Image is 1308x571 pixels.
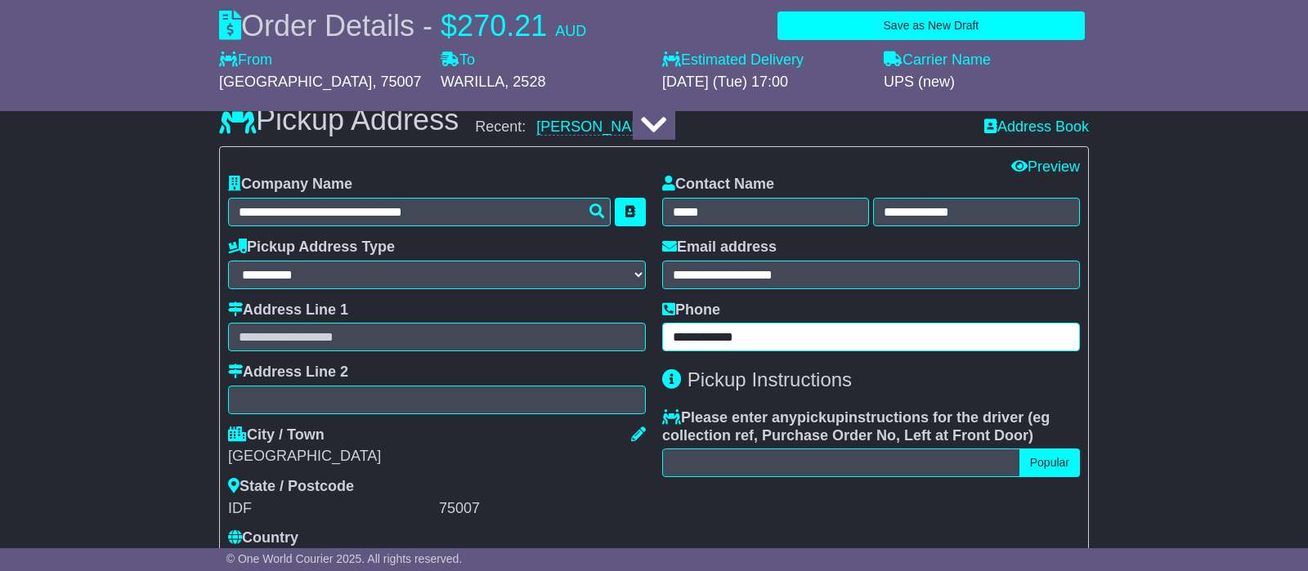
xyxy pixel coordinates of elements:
h3: Pickup Address [219,104,459,136]
label: Please enter any instructions for the driver ( ) [662,409,1080,444]
span: $ [441,9,457,42]
label: Contact Name [662,176,774,194]
button: Popular [1019,448,1080,477]
div: [GEOGRAPHIC_DATA] [228,448,646,466]
button: Save as New Draft [777,11,1085,40]
label: Company Name [228,176,352,194]
label: From [219,51,272,69]
span: © One World Courier 2025. All rights reserved. [226,552,463,565]
label: City / Town [228,426,325,444]
span: 270.21 [457,9,547,42]
span: pickup [797,409,844,426]
span: , 75007 [372,74,421,90]
div: [DATE] (Tue) 17:00 [662,74,867,91]
label: Email address [662,239,777,257]
label: Estimated Delivery [662,51,867,69]
div: Order Details - [219,8,586,43]
div: IDF [228,500,435,518]
label: Address Line 2 [228,364,348,381]
label: To [441,51,475,69]
span: Pickup Instructions [688,368,852,390]
div: UPS (new) [884,74,1089,91]
label: Phone [662,301,720,319]
label: Pickup Address Type [228,239,395,257]
span: , 2528 [504,74,545,90]
span: eg collection ref, Purchase Order No, Left at Front Door [662,409,1050,444]
label: Carrier Name [884,51,991,69]
label: Country [228,529,298,547]
span: WARILLA [441,74,504,90]
a: Preview [1011,158,1080,175]
span: [GEOGRAPHIC_DATA] [219,74,372,90]
label: Address Line 1 [228,301,348,319]
span: AUD [555,23,586,39]
div: 75007 [439,500,646,518]
label: State / Postcode [228,478,354,496]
